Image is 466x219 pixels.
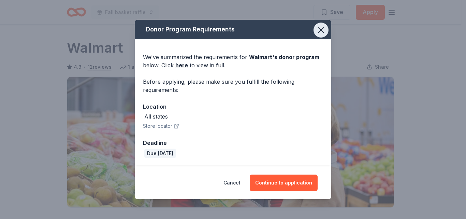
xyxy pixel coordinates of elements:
div: Before applying, please make sure you fulfill the following requirements: [143,78,323,94]
button: Store locator [143,122,179,130]
button: Cancel [223,175,240,191]
a: here [175,61,188,69]
div: All states [144,112,168,121]
div: Donor Program Requirements [135,20,331,39]
button: Continue to application [250,175,318,191]
div: Due [DATE] [144,149,176,158]
span: Walmart 's donor program [249,54,319,60]
div: We've summarized the requirements for below. Click to view in full. [143,53,323,69]
div: Location [143,102,323,111]
div: Deadline [143,138,323,147]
